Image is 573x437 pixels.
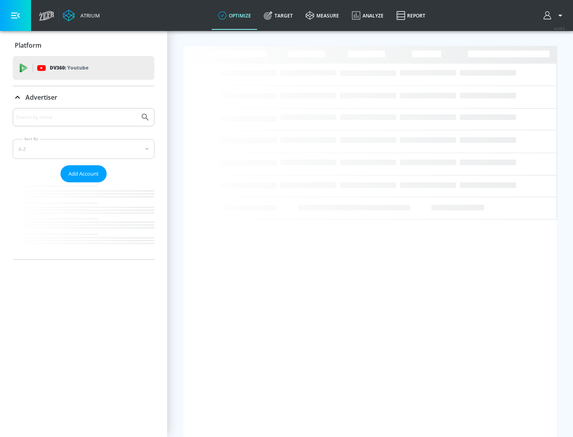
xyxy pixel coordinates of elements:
span: v 4.28.0 [554,26,565,31]
a: measure [299,1,345,30]
div: Advertiser [13,108,154,259]
a: Target [257,1,299,30]
nav: list of Advertiser [13,182,154,259]
label: Sort By [23,136,40,141]
a: Atrium [63,10,100,21]
div: Platform [13,34,154,56]
p: Youtube [67,64,88,72]
div: A-Z [13,139,154,159]
p: Advertiser [25,93,57,102]
div: Atrium [77,12,100,19]
span: Add Account [68,169,99,178]
a: optimize [212,1,257,30]
a: Report [390,1,432,30]
input: Search by name [16,112,136,122]
p: DV360: [50,64,88,72]
div: DV360: Youtube [13,56,154,80]
button: Add Account [60,165,107,182]
a: Analyze [345,1,390,30]
p: Platform [15,41,41,50]
div: Advertiser [13,86,154,108]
